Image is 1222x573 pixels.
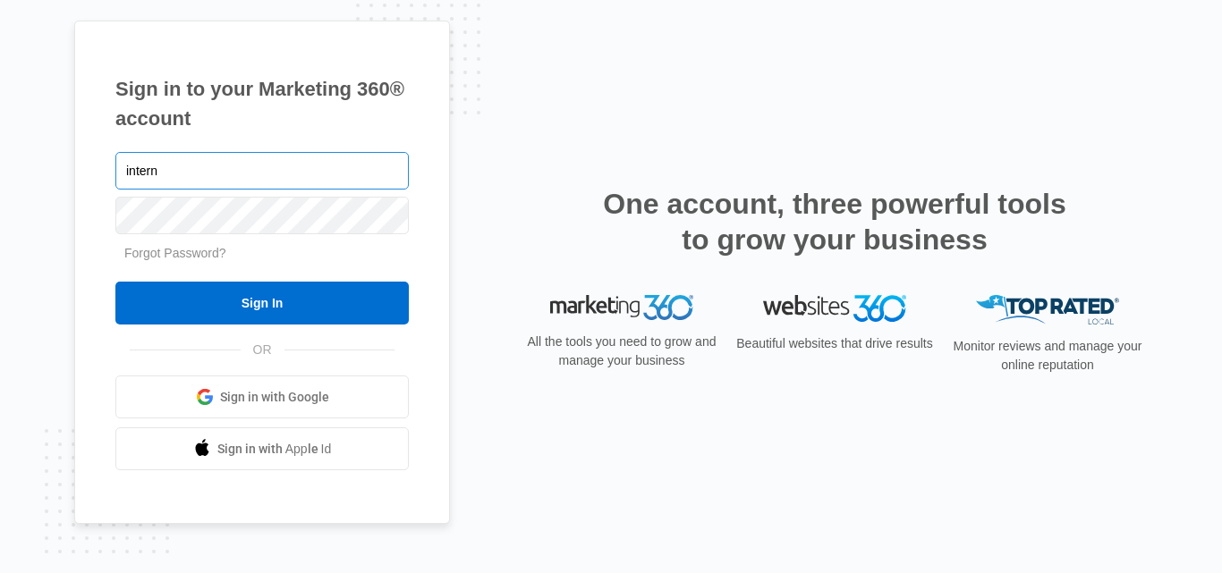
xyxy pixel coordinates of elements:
h2: One account, three powerful tools to grow your business [598,186,1072,257]
a: Sign in with Google [115,375,409,418]
img: Top Rated Local [976,295,1119,324]
p: Monitor reviews and manage your online reputation [947,337,1148,375]
img: Marketing 360 [550,295,693,320]
h1: Sign in to your Marketing 360® account [115,74,409,133]
span: OR [241,341,284,359]
a: Forgot Password? [124,246,226,260]
input: Sign In [115,282,409,324]
span: Sign in with Apple Id [217,440,332,459]
p: Beautiful websites that drive results [734,334,935,353]
img: Websites 360 [763,295,906,321]
span: Sign in with Google [220,388,329,407]
a: Sign in with Apple Id [115,427,409,470]
p: All the tools you need to grow and manage your business [522,333,722,370]
input: Email [115,152,409,190]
